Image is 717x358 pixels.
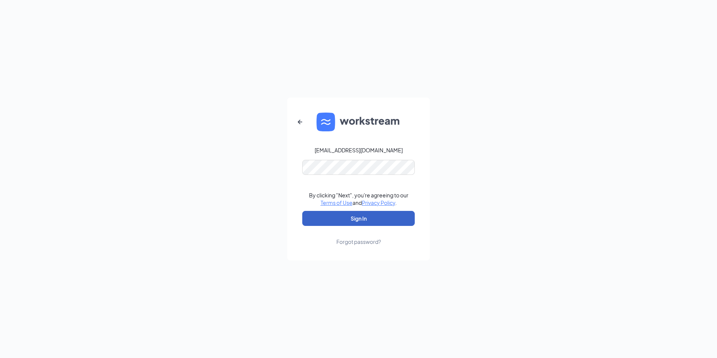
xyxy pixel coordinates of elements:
[302,211,415,226] button: Sign In
[362,199,395,206] a: Privacy Policy
[309,191,408,206] div: By clicking "Next", you're agreeing to our and .
[291,113,309,131] button: ArrowLeftNew
[316,113,400,131] img: WS logo and Workstream text
[336,238,381,245] div: Forgot password?
[315,146,403,154] div: [EMAIL_ADDRESS][DOMAIN_NAME]
[295,117,304,126] svg: ArrowLeftNew
[336,226,381,245] a: Forgot password?
[321,199,352,206] a: Terms of Use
